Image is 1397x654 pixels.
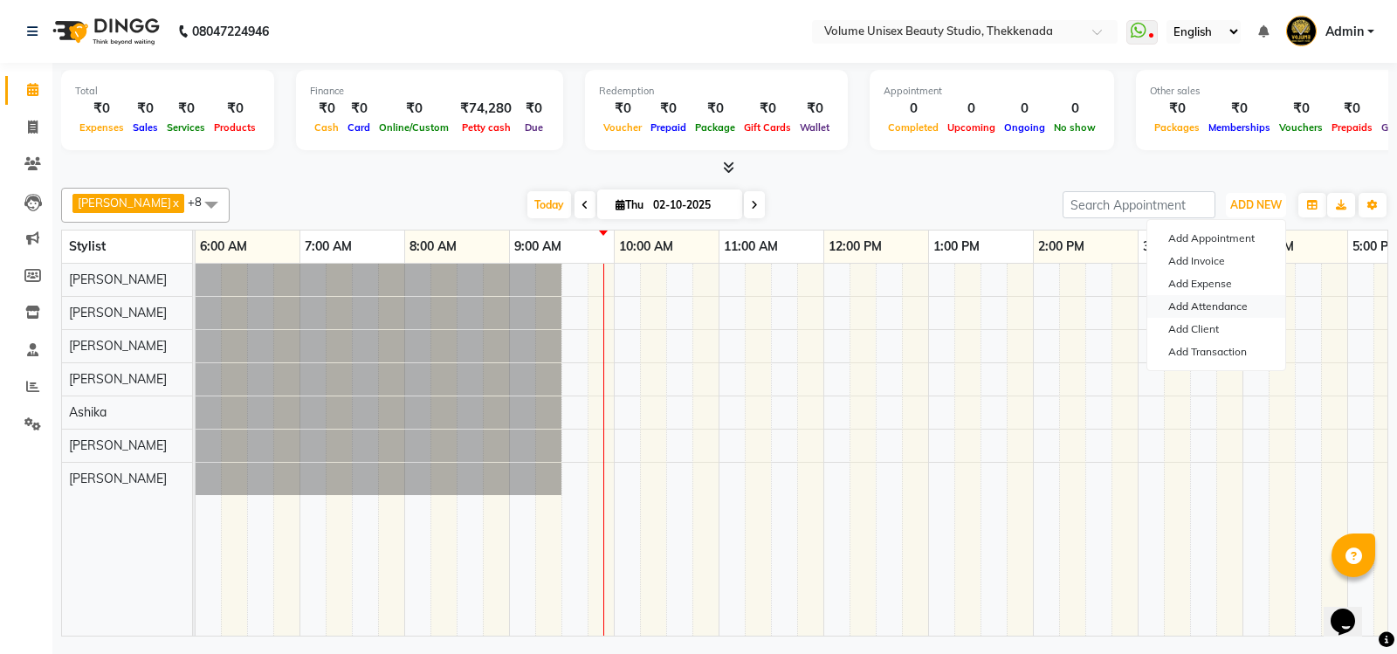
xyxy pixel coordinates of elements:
span: Admin [1325,23,1364,41]
a: Add Attendance [1147,295,1285,318]
a: 12:00 PM [824,234,886,259]
span: [PERSON_NAME] [69,305,167,320]
span: Ashika [69,404,107,420]
a: 7:00 AM [300,234,356,259]
div: 0 [1000,99,1049,119]
span: ADD NEW [1230,198,1282,211]
span: Stylist [69,238,106,254]
div: Redemption [599,84,834,99]
div: ₹0 [519,99,549,119]
span: Expenses [75,121,128,134]
div: ₹0 [1275,99,1327,119]
div: ₹0 [599,99,646,119]
span: Sales [128,121,162,134]
div: ₹0 [210,99,260,119]
input: Search Appointment [1063,191,1215,218]
span: Ongoing [1000,121,1049,134]
div: ₹0 [343,99,375,119]
span: +8 [188,195,215,209]
img: Admin [1286,16,1317,46]
span: Cash [310,121,343,134]
span: Memberships [1204,121,1275,134]
a: 2:00 PM [1034,234,1089,259]
span: Due [520,121,547,134]
span: Online/Custom [375,121,453,134]
img: logo [45,7,164,56]
span: Prepaids [1327,121,1377,134]
div: Finance [310,84,549,99]
div: ₹0 [1204,99,1275,119]
div: ₹0 [162,99,210,119]
button: ADD NEW [1226,193,1286,217]
span: [PERSON_NAME] [69,272,167,287]
span: Vouchers [1275,121,1327,134]
button: Add Appointment [1147,227,1285,250]
span: Gift Cards [740,121,795,134]
span: Prepaid [646,121,691,134]
a: 9:00 AM [510,234,566,259]
a: x [171,196,179,210]
a: 6:00 AM [196,234,251,259]
span: Services [162,121,210,134]
span: [PERSON_NAME] [69,437,167,453]
iframe: chat widget [1324,584,1380,637]
a: Add Expense [1147,272,1285,295]
span: [PERSON_NAME] [69,471,167,486]
div: 0 [1049,99,1100,119]
span: [PERSON_NAME] [78,196,171,210]
span: Voucher [599,121,646,134]
div: ₹0 [75,99,128,119]
div: Total [75,84,260,99]
div: 0 [884,99,943,119]
div: ₹0 [1150,99,1204,119]
b: 08047224946 [192,7,269,56]
div: ₹0 [691,99,740,119]
input: 2025-10-02 [648,192,735,218]
span: [PERSON_NAME] [69,338,167,354]
span: Products [210,121,260,134]
a: Add Transaction [1147,341,1285,363]
div: ₹0 [740,99,795,119]
a: 1:00 PM [929,234,984,259]
span: Packages [1150,121,1204,134]
span: Completed [884,121,943,134]
a: 11:00 AM [719,234,782,259]
div: ₹0 [128,99,162,119]
a: 10:00 AM [615,234,678,259]
a: Add Invoice [1147,250,1285,272]
a: Add Client [1147,318,1285,341]
div: ₹0 [646,99,691,119]
div: Appointment [884,84,1100,99]
div: ₹0 [375,99,453,119]
span: [PERSON_NAME] [69,371,167,387]
span: Thu [611,198,648,211]
span: Today [527,191,571,218]
div: ₹0 [1327,99,1377,119]
span: Wallet [795,121,834,134]
div: 0 [943,99,1000,119]
span: No show [1049,121,1100,134]
a: 8:00 AM [405,234,461,259]
span: Petty cash [458,121,515,134]
span: Upcoming [943,121,1000,134]
div: ₹74,280 [453,99,519,119]
a: 3:00 PM [1139,234,1194,259]
span: Card [343,121,375,134]
div: ₹0 [795,99,834,119]
div: ₹0 [310,99,343,119]
span: Package [691,121,740,134]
